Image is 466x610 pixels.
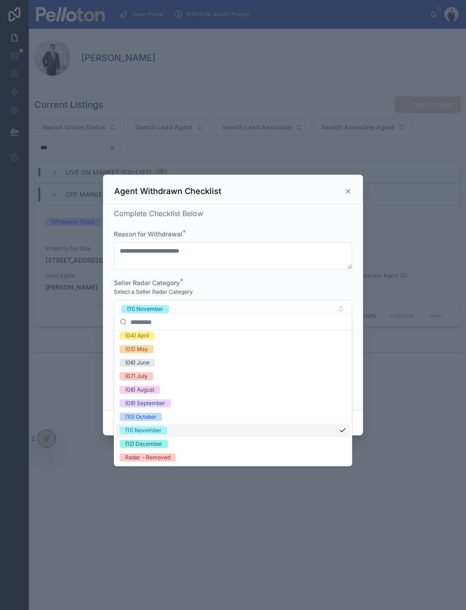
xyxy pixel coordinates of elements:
span: Reason for Withdrawal [114,230,182,238]
div: (05) May [125,345,148,353]
div: (09) September [125,399,165,407]
div: (12) December [125,440,163,448]
div: (04) April [125,332,149,340]
div: Suggestions [114,331,352,466]
span: Complete Checklist Below [114,209,203,218]
h3: Agent Withdrawn Checklist [114,186,221,197]
button: Select Button [114,300,352,317]
div: (11) November [125,426,162,434]
div: (08) August [125,386,154,394]
span: Select a Seller Radar Category [114,288,193,296]
div: Radar - Removed [125,453,170,462]
div: (11) November [127,305,163,313]
div: (07) July [125,372,148,380]
div: (06) June [125,359,149,367]
span: Seller Radar Category [114,279,180,287]
div: (10) October [125,413,157,421]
